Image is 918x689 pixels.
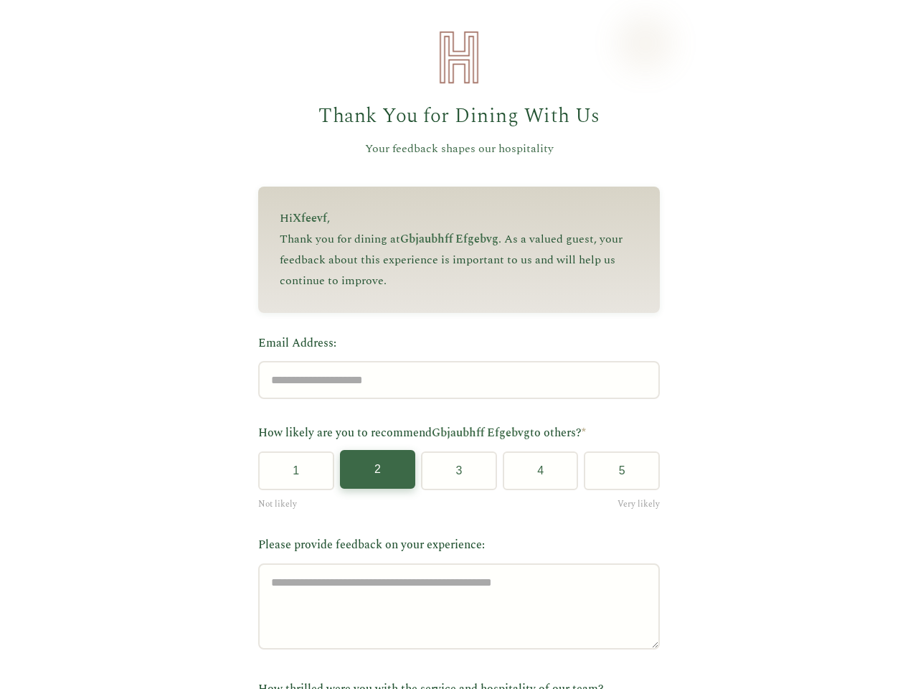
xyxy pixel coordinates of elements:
[258,497,297,511] span: Not likely
[258,100,660,133] h1: Thank You for Dining With Us
[584,451,660,490] button: 5
[258,140,660,159] p: Your feedback shapes our hospitality
[258,451,334,490] button: 1
[430,29,488,86] img: Heirloom Hospitality Logo
[421,451,497,490] button: 3
[400,230,498,248] span: Gbjaubhff Efgebvg
[503,451,579,490] button: 4
[340,450,416,489] button: 2
[280,208,638,229] p: Hi ,
[617,497,660,511] span: Very likely
[258,334,660,353] label: Email Address:
[432,424,530,441] span: Gbjaubhff Efgebvg
[258,424,660,443] label: How likely are you to recommend to others?
[280,229,638,291] p: Thank you for dining at . As a valued guest, your feedback about this experience is important to ...
[293,210,327,227] span: Xfeevf
[258,536,660,555] label: Please provide feedback on your experience:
